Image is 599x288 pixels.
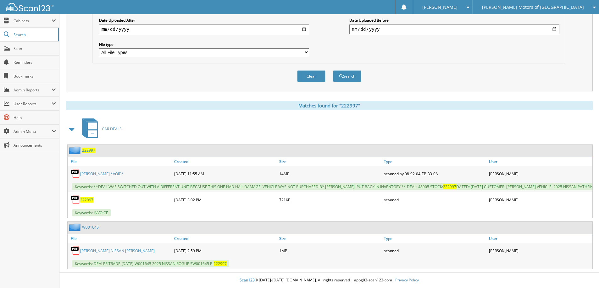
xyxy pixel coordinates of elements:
[382,234,487,243] a: Type
[487,193,592,206] div: [PERSON_NAME]
[99,42,309,47] label: File type
[173,234,278,243] a: Created
[240,277,255,283] span: Scan123
[14,115,56,120] span: Help
[395,277,419,283] a: Privacy Policy
[278,244,383,257] div: 1MB
[102,126,122,132] span: CAR DEALS
[382,157,487,166] a: Type
[69,223,82,231] img: folder2.png
[297,70,325,82] button: Clear
[349,18,559,23] label: Date Uploaded Before
[333,70,361,82] button: Search
[487,234,592,243] a: User
[80,171,124,177] a: [PERSON_NAME] *VOID*
[80,197,93,203] a: 222997
[382,244,487,257] div: scanned
[82,148,95,153] a: 222997
[14,60,56,65] span: Reminders
[487,157,592,166] a: User
[14,46,56,51] span: Scan
[71,169,80,178] img: PDF.png
[487,167,592,180] div: [PERSON_NAME]
[278,234,383,243] a: Size
[72,260,229,267] span: Keywords: DEALER TRADE [DATE] W001645 2025 NISSAN ROGUE SW001645 P-
[68,234,173,243] a: File
[568,258,599,288] iframe: Chat Widget
[382,193,487,206] div: scanned
[173,193,278,206] div: [DATE] 3:02 PM
[482,5,584,9] span: [PERSON_NAME] Motors of [GEOGRAPHIC_DATA]
[214,261,227,266] span: 222997
[59,273,599,288] div: © [DATE]-[DATE] [DOMAIN_NAME]. All rights reserved | appg03-scan123-com |
[78,117,122,141] a: CAR DEALS
[14,73,56,79] span: Bookmarks
[69,146,82,154] img: folder2.png
[173,167,278,180] div: [DATE] 11:55 AM
[443,184,456,189] span: 222997
[14,32,55,37] span: Search
[349,24,559,34] input: end
[14,129,52,134] span: Admin Menu
[14,18,52,24] span: Cabinets
[71,195,80,204] img: PDF.png
[173,157,278,166] a: Created
[14,143,56,148] span: Announcements
[71,246,80,255] img: PDF.png
[68,157,173,166] a: File
[99,24,309,34] input: start
[66,101,593,110] div: Matches found for "222997"
[278,157,383,166] a: Size
[278,193,383,206] div: 721KB
[382,167,487,180] div: scanned by 08-92-04-EB-33-0A
[80,248,155,253] a: [PERSON_NAME] NISSAN [PERSON_NAME]
[72,209,111,216] span: Keywords: INVOICE
[173,244,278,257] div: [DATE] 2:59 PM
[82,225,99,230] a: W001645
[278,167,383,180] div: 14MB
[6,3,53,11] img: scan123-logo-white.svg
[14,101,52,106] span: User Reports
[422,5,458,9] span: [PERSON_NAME]
[14,87,52,93] span: Admin Reports
[487,244,592,257] div: [PERSON_NAME]
[99,18,309,23] label: Date Uploaded After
